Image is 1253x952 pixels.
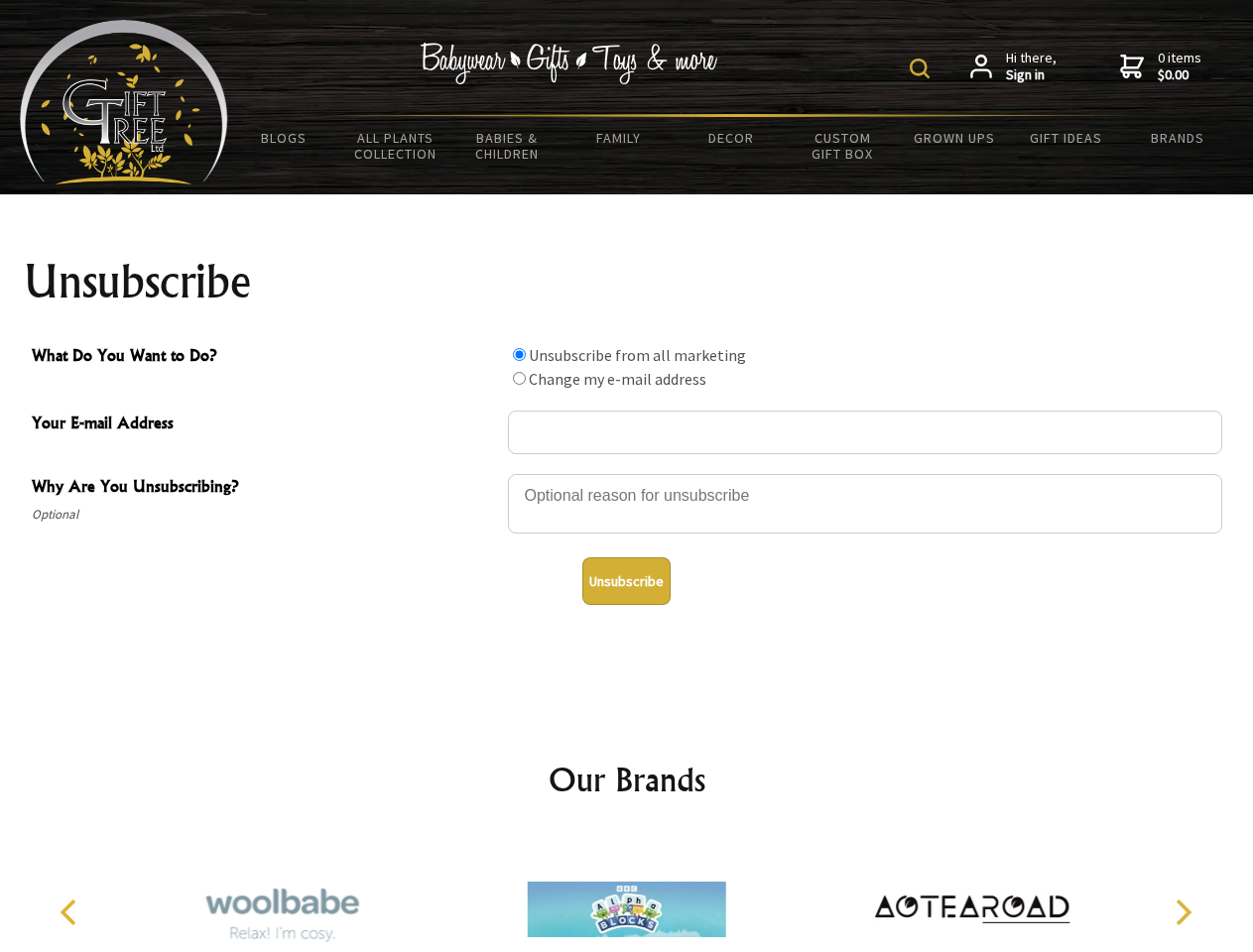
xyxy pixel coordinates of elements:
[910,59,930,78] img: product search
[421,43,718,84] img: Babywear - Gifts - Toys & more
[32,343,498,372] span: What Do You Want to Do?
[508,474,1222,534] textarea: Why Are You Unsubscribing?
[1006,50,1057,84] span: Hi there,
[787,117,899,175] a: Custom Gift Box
[20,20,228,184] img: Babyware - Gifts - Toys and more...
[24,258,1230,305] h1: Unsubscribe
[898,117,1010,159] a: Grown Ups
[675,117,787,159] a: Decor
[513,372,526,385] input: What Do You Want to Do?
[32,411,498,439] span: Your E-mail Address
[513,348,526,361] input: What Do You Want to Do?
[970,50,1057,84] a: Hi there,Sign in
[1120,50,1201,84] a: 0 items$0.00
[228,117,340,159] a: BLOGS
[564,117,676,159] a: Family
[1158,66,1201,84] strong: $0.00
[40,756,1214,803] h2: Our Brands
[508,411,1222,454] input: Your E-mail Address
[1006,66,1057,84] strong: Sign in
[32,503,498,527] span: Optional
[582,557,671,605] button: Unsubscribe
[340,117,452,175] a: All Plants Collection
[1158,49,1201,84] span: 0 items
[1161,891,1204,934] button: Next
[529,345,746,365] label: Unsubscribe from all marketing
[1010,117,1122,159] a: Gift Ideas
[1122,117,1234,159] a: Brands
[451,117,564,175] a: Babies & Children
[50,891,93,934] button: Previous
[32,474,498,503] span: Why Are You Unsubscribing?
[529,369,706,389] label: Change my e-mail address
